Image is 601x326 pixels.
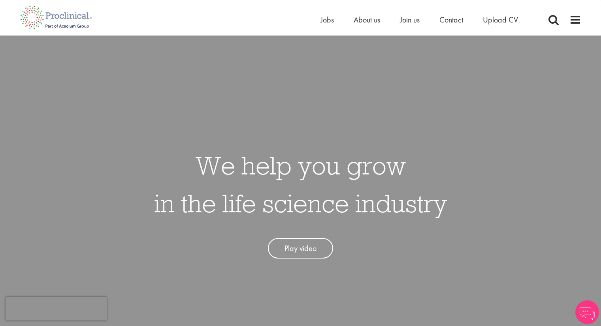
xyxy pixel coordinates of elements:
a: About us [354,15,380,25]
a: Jobs [320,15,334,25]
img: Chatbot [575,300,599,324]
a: Join us [400,15,420,25]
a: Upload CV [483,15,518,25]
a: Contact [439,15,463,25]
a: Play video [268,238,333,259]
h1: We help you grow in the life science industry [154,146,447,222]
